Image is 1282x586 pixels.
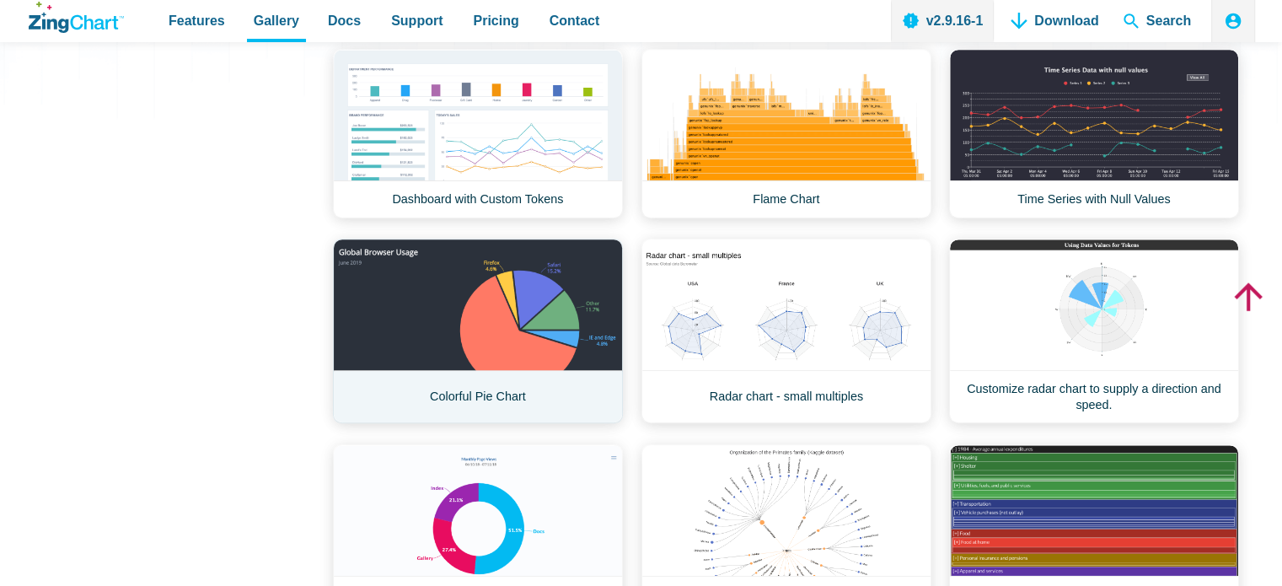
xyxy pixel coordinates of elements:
span: Docs [328,9,361,32]
span: Features [169,9,225,32]
span: Support [391,9,443,32]
a: Colorful Pie Chart [333,239,623,423]
a: Dashboard with Custom Tokens [333,49,623,218]
span: Gallery [254,9,299,32]
a: ZingChart Logo. Click to return to the homepage [29,2,124,33]
a: Time Series with Null Values [949,49,1239,218]
span: Contact [550,9,600,32]
span: Pricing [473,9,518,32]
a: Flame Chart [641,49,931,218]
a: Radar chart - small multiples [641,239,931,423]
a: Customize radar chart to supply a direction and speed. [949,239,1239,423]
